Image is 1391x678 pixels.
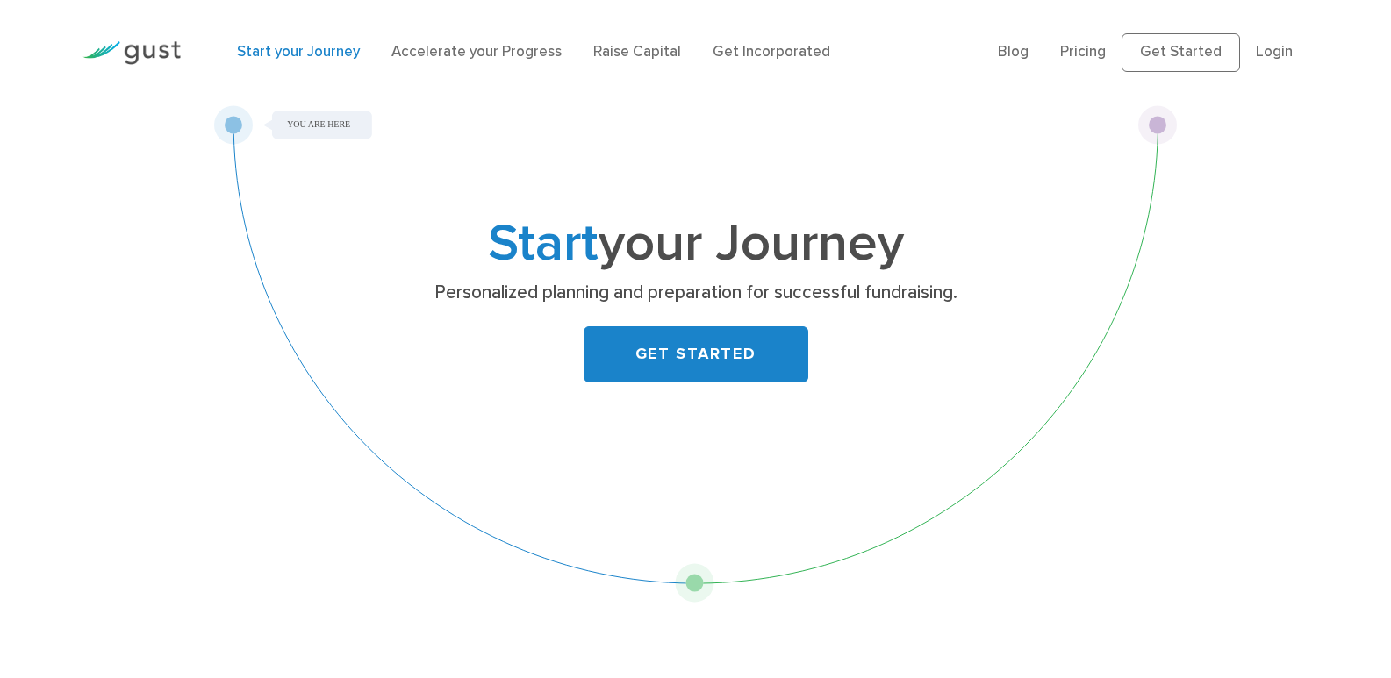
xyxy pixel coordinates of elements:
[355,281,1036,305] p: Personalized planning and preparation for successful fundraising.
[713,43,830,61] a: Get Incorporated
[488,212,599,275] span: Start
[237,43,360,61] a: Start your Journey
[1256,43,1293,61] a: Login
[82,41,181,65] img: Gust Logo
[391,43,562,61] a: Accelerate your Progress
[593,43,681,61] a: Raise Capital
[584,326,808,382] a: GET STARTED
[998,43,1029,61] a: Blog
[349,220,1043,268] h1: your Journey
[1060,43,1106,61] a: Pricing
[1122,33,1240,72] a: Get Started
